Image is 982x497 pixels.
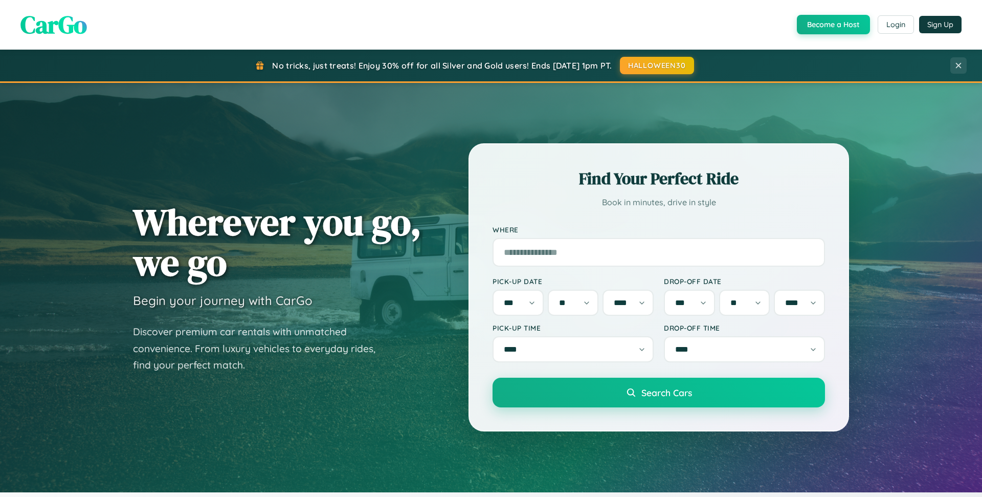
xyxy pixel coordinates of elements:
[664,277,825,286] label: Drop-off Date
[493,195,825,210] p: Book in minutes, drive in style
[493,167,825,190] h2: Find Your Perfect Ride
[493,277,654,286] label: Pick-up Date
[878,15,914,34] button: Login
[493,323,654,332] label: Pick-up Time
[493,378,825,407] button: Search Cars
[133,293,313,308] h3: Begin your journey with CarGo
[493,225,825,234] label: Where
[272,60,612,71] span: No tricks, just treats! Enjoy 30% off for all Silver and Gold users! Ends [DATE] 1pm PT.
[664,323,825,332] label: Drop-off Time
[620,57,694,74] button: HALLOWEEN30
[641,387,692,398] span: Search Cars
[133,202,421,283] h1: Wherever you go, we go
[20,8,87,41] span: CarGo
[919,16,962,33] button: Sign Up
[797,15,870,34] button: Become a Host
[133,323,389,374] p: Discover premium car rentals with unmatched convenience. From luxury vehicles to everyday rides, ...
